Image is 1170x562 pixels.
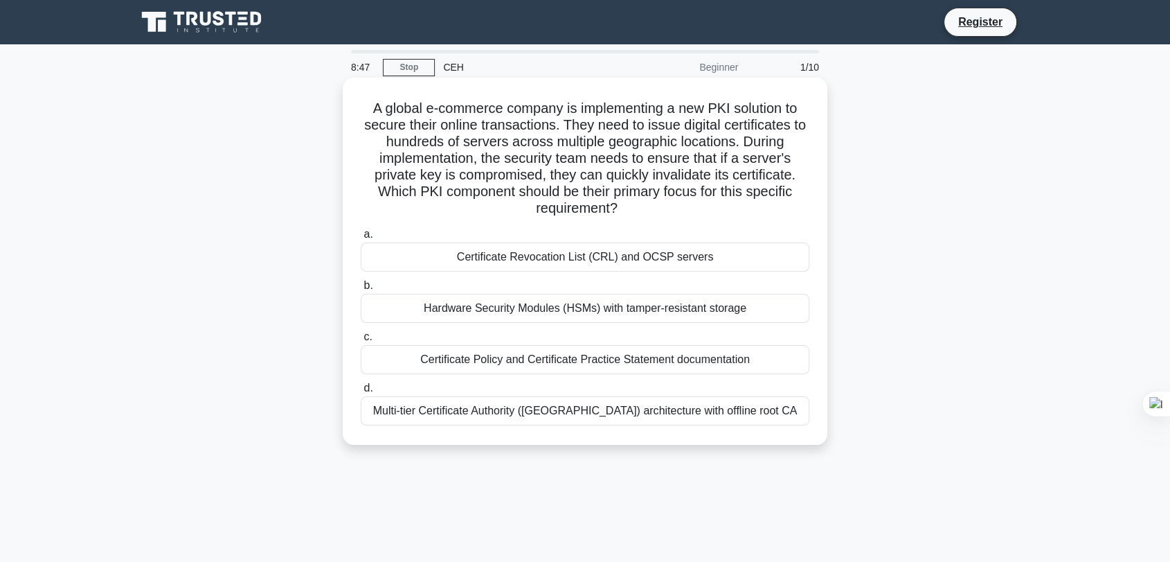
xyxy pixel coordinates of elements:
div: Certificate Policy and Certificate Practice Statement documentation [361,345,809,374]
h5: A global e-commerce company is implementing a new PKI solution to secure their online transaction... [359,100,811,218]
div: Certificate Revocation List (CRL) and OCSP servers [361,243,809,272]
a: Register [950,13,1011,30]
a: Stop [383,59,435,76]
span: c. [363,331,372,342]
span: a. [363,228,372,240]
div: Hardware Security Modules (HSMs) with tamper-resistant storage [361,294,809,323]
span: d. [363,382,372,394]
span: b. [363,279,372,291]
div: 1/10 [746,53,827,81]
div: Beginner [625,53,746,81]
div: 8:47 [343,53,383,81]
div: CEH [435,53,625,81]
div: Multi-tier Certificate Authority ([GEOGRAPHIC_DATA]) architecture with offline root CA [361,396,809,425]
